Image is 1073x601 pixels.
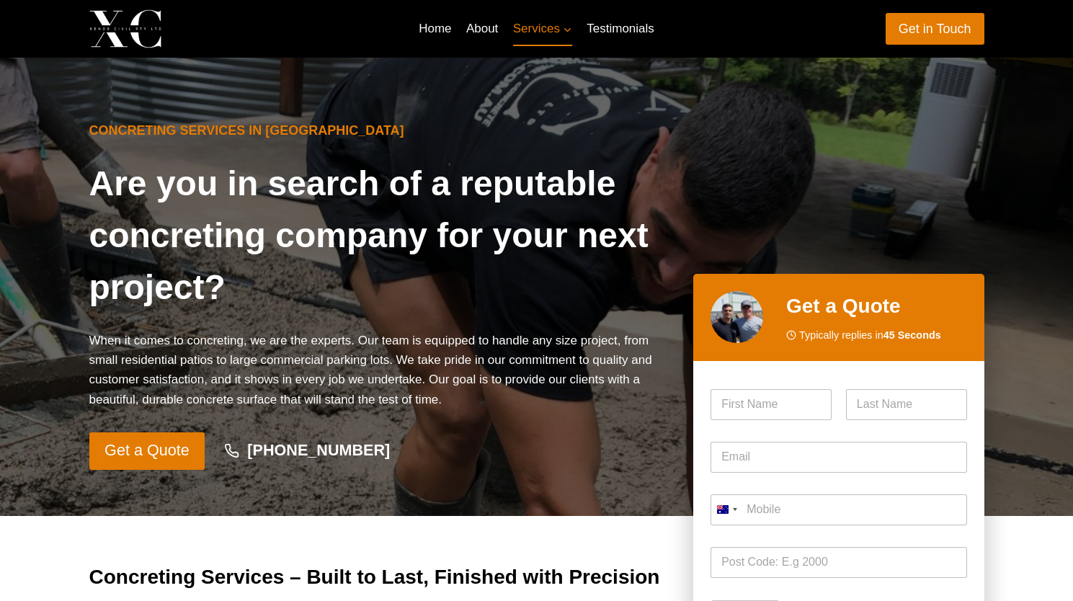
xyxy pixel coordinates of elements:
[210,435,404,468] a: [PHONE_NUMBER]
[89,432,205,470] a: Get a Quote
[883,329,941,341] strong: 45 Seconds
[513,19,572,38] span: Services
[104,438,190,463] span: Get a Quote
[174,17,275,40] p: Xenos Civil
[711,442,966,473] input: Email
[506,12,580,46] a: Services
[89,331,671,409] p: When it comes to concreting, we are the experts. Our team is equipped to handle any size project,...
[411,12,662,46] nav: Primary Navigation
[711,494,966,525] input: Mobile
[89,121,671,141] h6: Concreting Services in [GEOGRAPHIC_DATA]
[711,389,832,420] input: First Name
[786,291,967,321] h2: Get a Quote
[89,158,671,313] h1: Are you in search of a reputable concreting company for your next project?
[886,13,984,44] a: Get in Touch
[89,9,161,48] img: Xenos Civil
[711,547,966,578] input: Post Code: E.g 2000
[247,441,390,459] strong: [PHONE_NUMBER]
[711,494,742,525] button: Selected country
[411,12,459,46] a: Home
[846,389,967,420] input: Last Name
[799,327,941,344] span: Typically replies in
[459,12,506,46] a: About
[89,9,275,48] a: Xenos Civil
[89,562,671,592] h2: Concreting Services – Built to Last, Finished with Precision
[579,12,662,46] a: Testimonials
